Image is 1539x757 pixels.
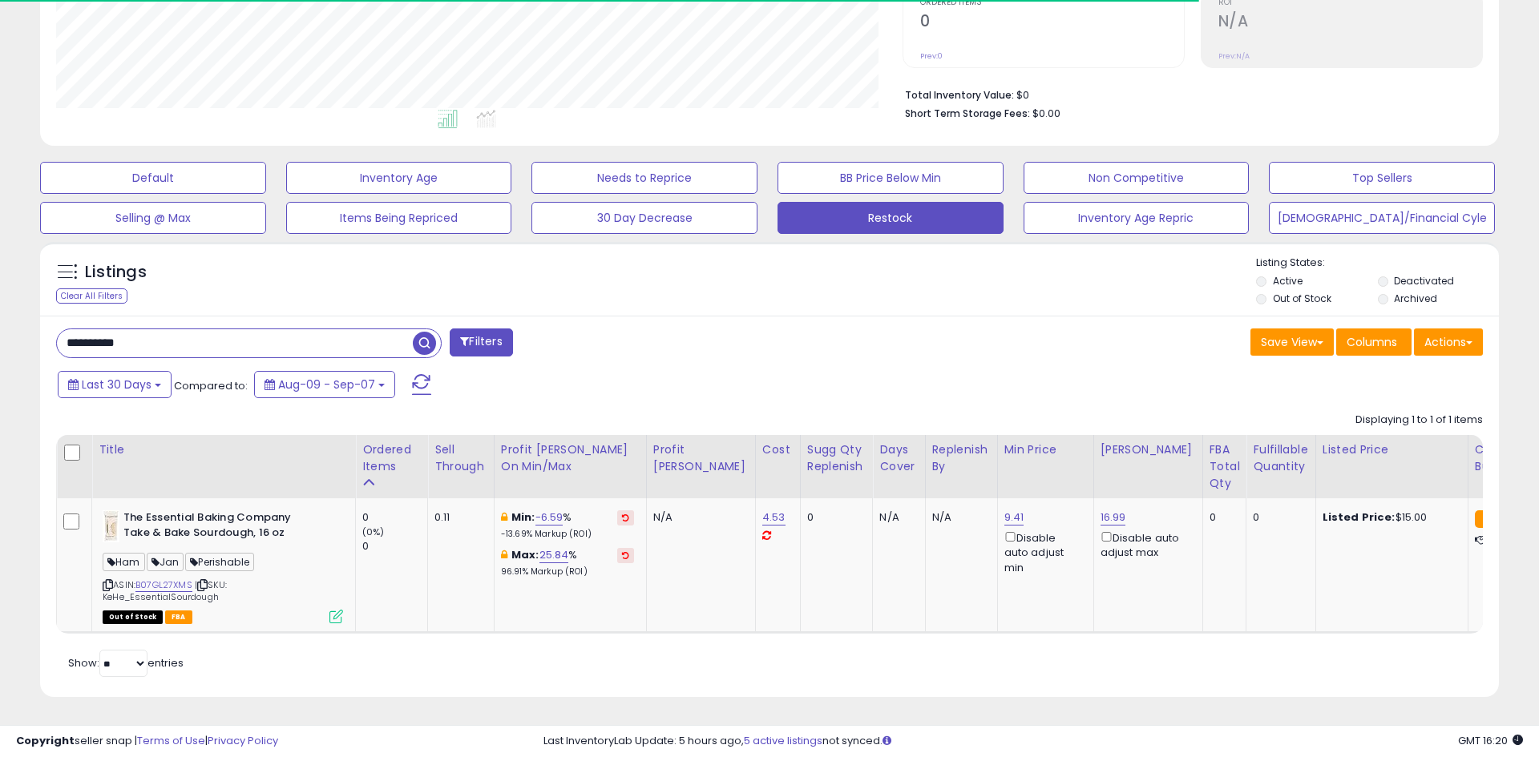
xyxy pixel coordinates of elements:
button: Last 30 Days [58,371,172,398]
div: 0 [1210,510,1234,525]
span: | SKU: KeHe_EssentialSourdough [103,578,227,602]
div: N/A [879,510,912,525]
button: Items Being Repriced [286,202,512,234]
button: Inventory Age Repric [1024,202,1250,234]
a: Terms of Use [137,733,205,748]
span: Last 30 Days [82,376,151,393]
label: Archived [1394,292,1437,305]
div: Clear All Filters [56,288,127,304]
a: 25.84 [539,547,569,563]
p: Listing States: [1256,256,1498,271]
div: % [501,548,634,578]
div: ASIN: [103,510,343,622]
small: (0%) [362,525,385,538]
h2: 0 [920,12,1184,34]
div: Listed Price [1323,441,1461,458]
span: Aug-09 - Sep-07 [278,376,375,393]
b: Total Inventory Value: [905,88,1014,102]
b: The Essential Baking Company Take & Bake Sourdough, 16 oz [123,510,318,544]
span: $0.00 [1032,106,1060,121]
b: Short Term Storage Fees: [905,107,1030,120]
div: Last InventoryLab Update: 5 hours ago, not synced. [543,734,1523,749]
div: Profit [PERSON_NAME] [653,441,749,475]
span: Ham [103,553,145,571]
small: FBA [1475,510,1505,528]
div: Disable auto adjust min [1004,529,1081,575]
a: 16.99 [1101,509,1126,525]
a: B07GL27XMS [135,578,192,592]
button: Default [40,162,266,194]
div: N/A [653,510,743,525]
p: -13.69% Markup (ROI) [501,529,634,540]
button: Non Competitive [1024,162,1250,194]
div: Displaying 1 to 1 of 1 items [1355,413,1483,428]
div: FBA Total Qty [1210,441,1240,492]
b: Max: [511,547,539,562]
p: 96.91% Markup (ROI) [501,566,634,578]
span: Show: entries [68,655,184,670]
a: 4.53 [762,509,786,525]
a: 9.41 [1004,509,1024,525]
small: Prev: N/A [1218,51,1250,61]
span: Compared to: [174,378,248,393]
div: $15.00 [1323,510,1456,525]
button: Actions [1414,328,1483,356]
div: Replenish By [932,441,991,475]
div: N/A [932,510,985,525]
span: Perishable [185,553,254,571]
div: 0.11 [434,510,482,525]
div: Profit [PERSON_NAME] on Min/Max [501,441,640,475]
span: FBA [165,610,192,624]
button: Save View [1250,328,1334,356]
div: [PERSON_NAME] [1101,441,1196,458]
button: [DEMOGRAPHIC_DATA]/Financial Cyle [1269,202,1495,234]
div: Sugg Qty Replenish [807,441,866,475]
button: Aug-09 - Sep-07 [254,371,395,398]
button: Inventory Age [286,162,512,194]
div: Title [99,441,349,458]
div: Sell Through [434,441,487,475]
div: 0 [362,510,427,525]
b: Listed Price: [1323,509,1396,525]
button: 30 Day Decrease [531,202,757,234]
button: Top Sellers [1269,162,1495,194]
a: Privacy Policy [208,733,278,748]
button: Needs to Reprice [531,162,757,194]
div: 0 [807,510,861,525]
button: Selling @ Max [40,202,266,234]
div: Fulfillable Quantity [1253,441,1308,475]
div: Cost [762,441,794,458]
div: Ordered Items [362,441,421,475]
li: $0 [905,84,1471,103]
label: Active [1273,274,1303,288]
b: Min: [511,509,535,525]
div: 0 [362,539,427,554]
a: -6.59 [535,509,563,525]
div: Min Price [1004,441,1087,458]
h5: Listings [85,261,147,284]
img: 31O1Us5pppL._SL40_.jpg [103,510,119,542]
th: Please note that this number is a calculation based on your required days of coverage and your ve... [800,435,873,498]
div: Days Cover [879,441,918,475]
span: Columns [1347,334,1397,350]
a: 5 active listings [744,733,822,748]
span: All listings that are currently out of stock and unavailable for purchase on Amazon [103,610,163,624]
button: BB Price Below Min [778,162,1004,194]
div: 0 [1253,510,1303,525]
small: Prev: 0 [920,51,943,61]
span: Jan [147,553,184,571]
button: Columns [1336,328,1412,356]
h2: N/A [1218,12,1482,34]
label: Deactivated [1394,274,1454,288]
span: 2025-10-8 16:20 GMT [1458,733,1523,748]
div: seller snap | | [16,734,278,749]
div: Disable auto adjust max [1101,529,1190,560]
div: % [501,510,634,540]
button: Restock [778,202,1004,234]
button: Filters [450,328,512,356]
strong: Copyright [16,733,75,748]
label: Out of Stock [1273,292,1331,305]
th: The percentage added to the cost of goods (COGS) that forms the calculator for Min & Max prices. [494,435,646,498]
